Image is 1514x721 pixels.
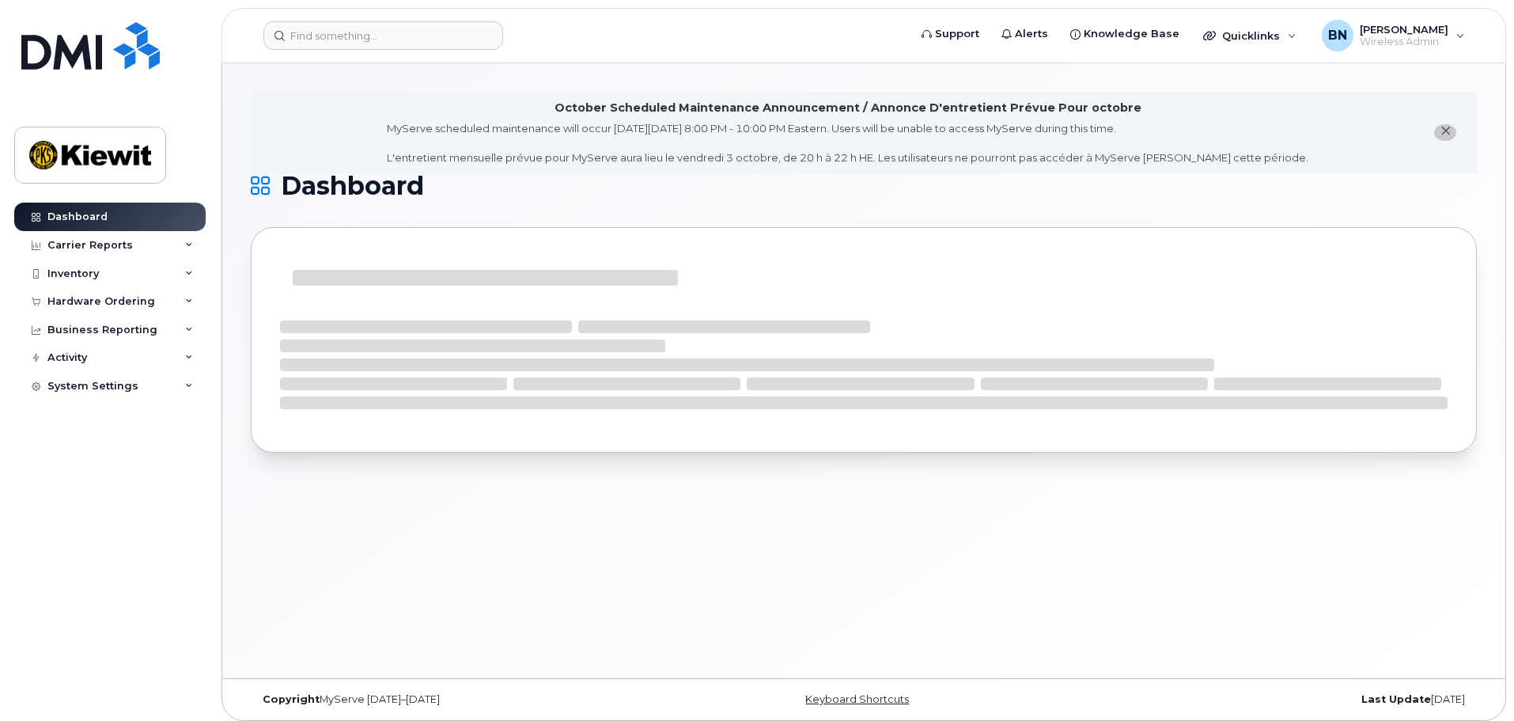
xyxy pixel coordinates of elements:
button: close notification [1434,124,1456,141]
strong: Last Update [1361,693,1431,705]
div: [DATE] [1068,693,1477,706]
div: MyServe scheduled maintenance will occur [DATE][DATE] 8:00 PM - 10:00 PM Eastern. Users will be u... [387,121,1308,165]
span: Dashboard [281,174,424,198]
div: MyServe [DATE]–[DATE] [251,693,660,706]
strong: Copyright [263,693,320,705]
div: October Scheduled Maintenance Announcement / Annonce D'entretient Prévue Pour octobre [555,100,1141,116]
a: Keyboard Shortcuts [805,693,909,705]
